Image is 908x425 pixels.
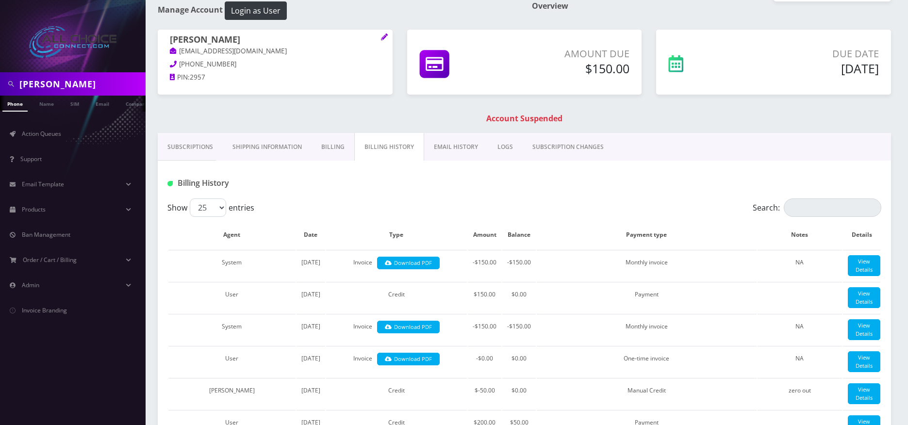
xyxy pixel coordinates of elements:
[468,221,501,249] th: Amount
[758,346,842,377] td: NA
[312,133,354,161] a: Billing
[29,26,116,58] img: All Choice Connect
[502,221,536,249] th: Balance
[758,378,842,409] td: zero out
[513,47,629,61] p: Amount Due
[297,221,325,249] th: Date
[848,255,880,276] a: View Details
[223,4,287,15] a: Login as User
[23,256,77,264] span: Order / Cart / Billing
[424,133,488,161] a: EMAIL HISTORY
[158,1,517,20] h1: Manage Account
[513,61,629,76] h5: $150.00
[179,60,236,68] span: [PHONE_NUMBER]
[743,47,879,61] p: Due Date
[537,314,757,345] td: Monthly invoice
[326,346,467,377] td: Invoice
[22,281,39,289] span: Admin
[20,155,42,163] span: Support
[170,47,287,56] a: [EMAIL_ADDRESS][DOMAIN_NAME]
[502,250,536,281] td: -$150.00
[167,198,254,217] label: Show entries
[301,354,320,362] span: [DATE]
[843,221,880,249] th: Details
[121,96,153,111] a: Company
[66,96,84,111] a: SIM
[502,314,536,345] td: -$150.00
[537,282,757,313] td: Payment
[326,314,467,345] td: Invoice
[743,61,879,76] h5: [DATE]
[753,198,881,217] label: Search:
[468,314,501,345] td: -$150.00
[160,114,889,123] h1: Account Suspended
[170,34,380,46] h1: [PERSON_NAME]
[223,133,312,161] a: Shipping Information
[301,290,320,298] span: [DATE]
[537,378,757,409] td: Manual Credit
[377,353,440,366] a: Download PDF
[532,1,891,11] h1: Overview
[22,230,70,239] span: Ban Management
[158,133,223,161] a: Subscriptions
[190,198,226,217] select: Showentries
[468,250,501,281] td: -$150.00
[168,250,296,281] td: System
[326,282,467,313] td: Credit
[537,221,757,249] th: Payment type
[301,258,320,266] span: [DATE]
[377,257,440,270] a: Download PDF
[758,314,842,345] td: NA
[784,198,881,217] input: Search:
[502,378,536,409] td: $0.00
[848,383,880,404] a: View Details
[301,386,320,394] span: [DATE]
[22,180,64,188] span: Email Template
[502,346,536,377] td: $0.00
[377,321,440,334] a: Download PDF
[168,346,296,377] td: User
[537,250,757,281] td: Monthly invoice
[91,96,114,111] a: Email
[168,221,296,249] th: Agent
[170,73,190,82] a: PIN:
[326,378,467,409] td: Credit
[22,306,67,314] span: Invoice Branding
[301,322,320,330] span: [DATE]
[2,96,28,112] a: Phone
[22,205,46,213] span: Products
[22,130,61,138] span: Action Queues
[168,378,296,409] td: [PERSON_NAME]
[168,282,296,313] td: User
[488,133,523,161] a: LOGS
[848,287,880,308] a: View Details
[502,282,536,313] td: $0.00
[468,282,501,313] td: $150.00
[19,75,143,93] input: Search in Company
[848,319,880,340] a: View Details
[190,73,205,82] span: 2957
[34,96,59,111] a: Name
[848,351,880,372] a: View Details
[537,346,757,377] td: One-time invoice
[354,133,424,161] a: Billing History
[758,221,842,249] th: Notes
[326,221,467,249] th: Type
[326,250,467,281] td: Invoice
[468,378,501,409] td: $-50.00
[758,250,842,281] td: NA
[168,314,296,345] td: System
[523,133,613,161] a: SUBSCRIPTION CHANGES
[468,346,501,377] td: -$0.00
[167,179,396,188] h1: Billing History
[225,1,287,20] button: Login as User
